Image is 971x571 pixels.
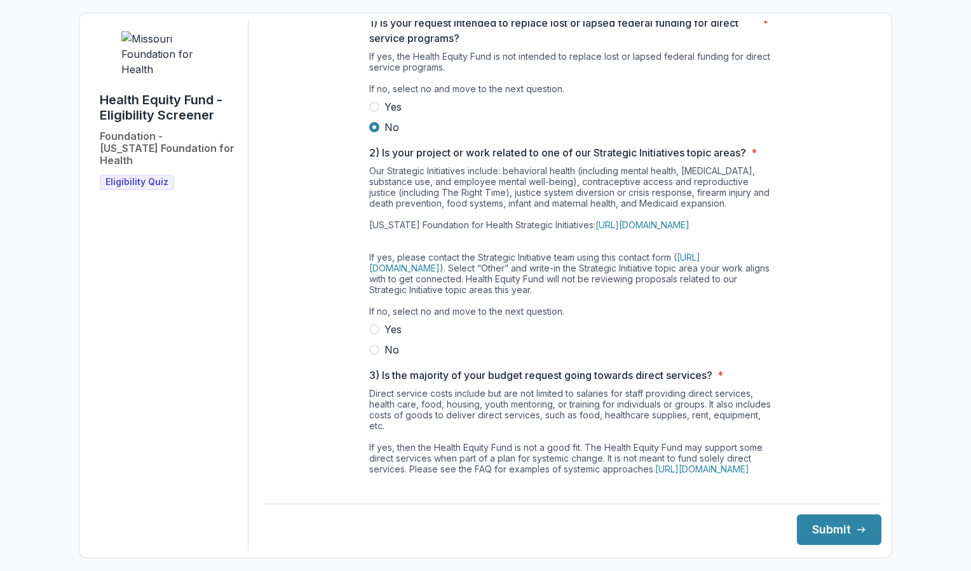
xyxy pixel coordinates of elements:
[369,51,776,99] div: If yes, the Health Equity Fund is not intended to replace lost or lapsed federal funding for dire...
[595,219,689,230] a: [URL][DOMAIN_NAME]
[369,388,776,501] div: Direct service costs include but are not limited to salaries for staff providing direct services,...
[384,342,399,357] span: No
[369,252,700,273] a: [URL][DOMAIN_NAME]
[369,145,746,160] p: 2) Is your project or work related to one of our Strategic Initiatives topic areas?
[384,322,402,337] span: Yes
[369,368,712,383] p: 3) Is the majority of your budget request going towards direct services?
[369,15,757,46] p: 1) Is your request intended to replace lost or lapsed federal funding for direct service programs?
[105,177,168,188] span: Eligibility Quiz
[100,130,238,167] h2: Foundation - [US_STATE] Foundation for Health
[797,514,881,545] button: Submit
[369,165,776,322] div: Our Strategic Initiatives include: behavioral health (including mental health, [MEDICAL_DATA], su...
[100,92,238,123] h1: Health Equity Fund - Eligibility Screener
[121,31,217,77] img: Missouri Foundation for Health
[384,120,399,135] span: No
[655,464,749,474] a: [URL][DOMAIN_NAME]
[384,99,402,114] span: Yes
